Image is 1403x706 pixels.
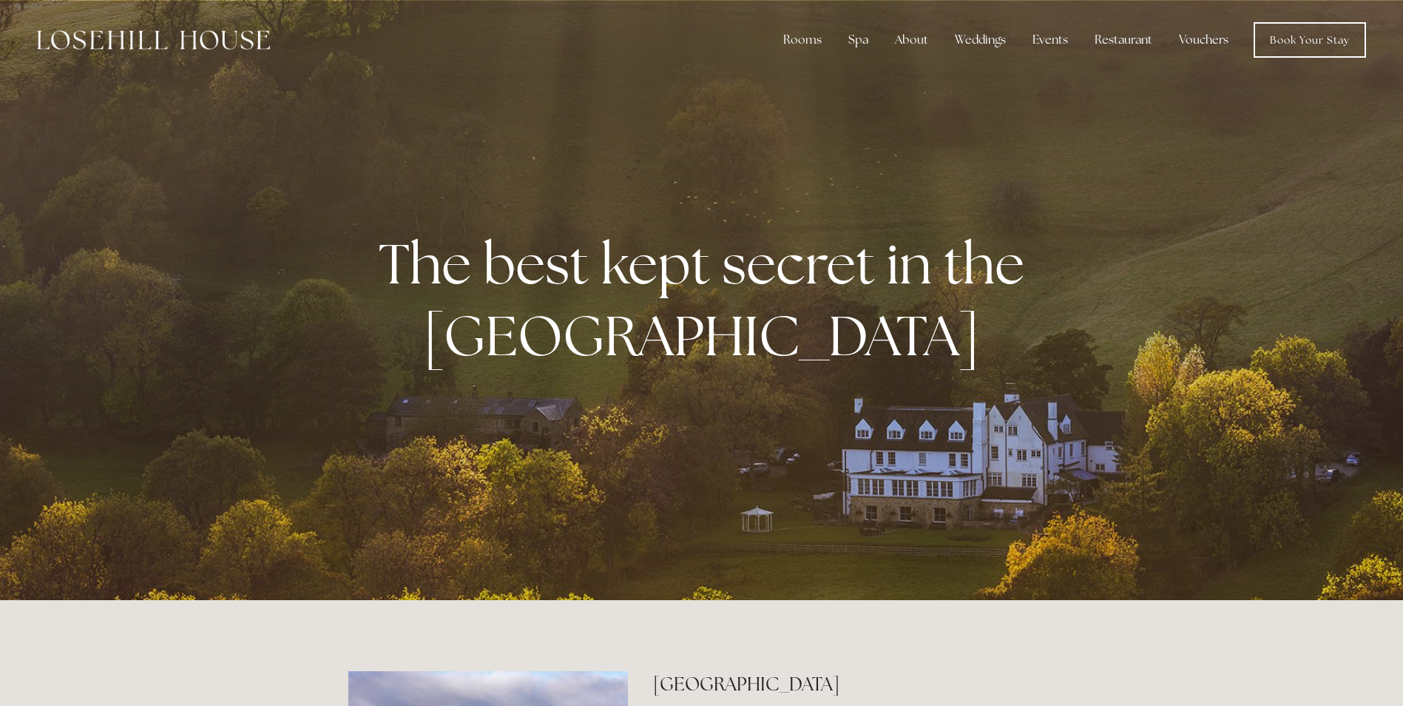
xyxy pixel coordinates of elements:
[379,227,1036,372] strong: The best kept secret in the [GEOGRAPHIC_DATA]
[883,25,940,55] div: About
[771,25,834,55] div: Rooms
[37,30,270,50] img: Losehill House
[943,25,1018,55] div: Weddings
[1167,25,1240,55] a: Vouchers
[1083,25,1164,55] div: Restaurant
[836,25,880,55] div: Spa
[653,671,1055,697] h2: [GEOGRAPHIC_DATA]
[1254,22,1366,58] a: Book Your Stay
[1021,25,1080,55] div: Events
